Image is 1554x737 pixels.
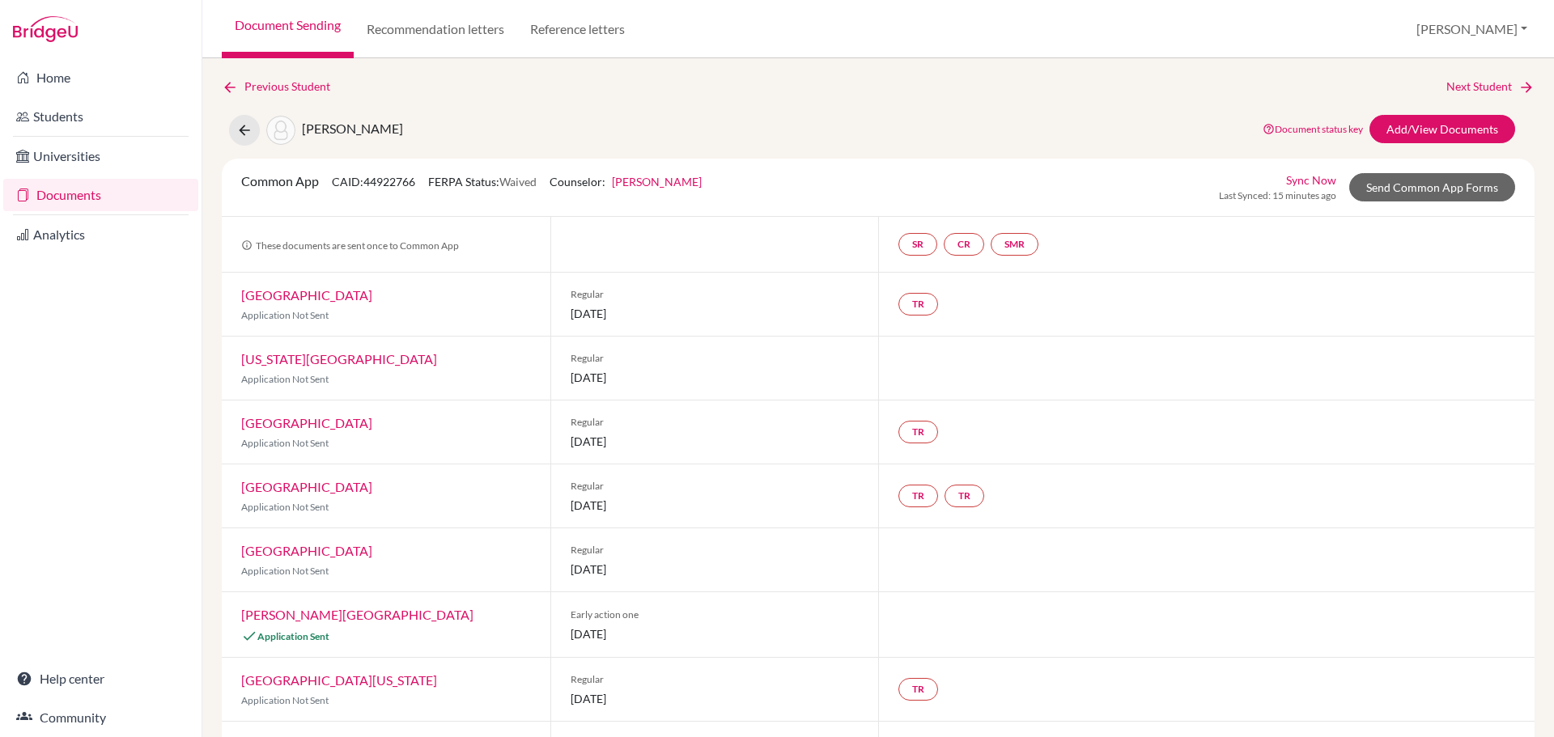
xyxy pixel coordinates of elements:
a: [GEOGRAPHIC_DATA] [241,543,372,558]
a: Send Common App Forms [1349,173,1515,201]
a: SR [898,233,937,256]
span: Application Not Sent [241,437,329,449]
a: TR [898,421,938,443]
span: Application Not Sent [241,565,329,577]
span: Common App [241,173,319,188]
a: Analytics [3,218,198,251]
a: TR [898,678,938,701]
span: Waived [499,175,537,188]
span: Regular [571,415,860,430]
span: Last Synced: 15 minutes ago [1219,188,1336,203]
span: Regular [571,479,860,493]
a: [GEOGRAPHIC_DATA] [241,479,372,494]
a: [PERSON_NAME] [612,175,702,188]
a: TR [945,485,984,507]
a: Help center [3,663,198,695]
a: Documents [3,179,198,211]
span: [DATE] [571,690,860,707]
span: [DATE] [571,369,860,386]
a: TR [898,293,938,316]
span: Early action one [571,608,860,622]
span: These documents are sent once to Common App [241,239,459,252]
span: [DATE] [571,433,860,450]
span: Application Not Sent [241,501,329,513]
a: [GEOGRAPHIC_DATA][US_STATE] [241,672,437,688]
span: Regular [571,672,860,687]
span: CAID: 44922766 [332,175,415,188]
a: TR [898,485,938,507]
a: Next Student [1446,78,1535,95]
a: SMR [991,233,1038,256]
span: FERPA Status: [428,175,537,188]
button: [PERSON_NAME] [1409,14,1535,44]
span: [DATE] [571,561,860,578]
span: Regular [571,543,860,557]
span: Application Not Sent [241,694,329,706]
a: Sync Now [1286,172,1336,188]
a: [GEOGRAPHIC_DATA] [241,415,372,430]
span: Application Not Sent [241,373,329,385]
span: Regular [571,351,860,366]
span: [PERSON_NAME] [302,121,403,136]
a: CR [944,233,984,256]
a: [US_STATE][GEOGRAPHIC_DATA] [241,351,437,366]
a: Add/View Documents [1369,115,1515,143]
span: [DATE] [571,497,860,514]
a: [PERSON_NAME][GEOGRAPHIC_DATA] [241,607,473,622]
span: Regular [571,287,860,302]
span: Counselor: [550,175,702,188]
a: Home [3,61,198,94]
a: Universities [3,140,198,172]
a: Students [3,100,198,133]
span: [DATE] [571,305,860,322]
span: [DATE] [571,625,860,642]
a: Previous Student [222,78,343,95]
span: Application Not Sent [241,309,329,321]
a: [GEOGRAPHIC_DATA] [241,287,372,303]
a: Community [3,701,198,734]
span: Application Sent [257,630,329,642]
a: Document status key [1263,123,1363,135]
img: Bridge-U [13,16,78,42]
